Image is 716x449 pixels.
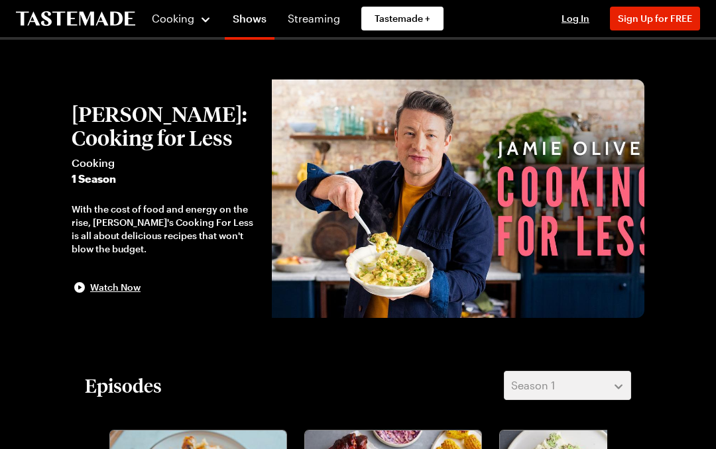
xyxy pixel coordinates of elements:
button: Log In [549,12,602,25]
img: Jamie Oliver: Cooking for Less [272,79,644,318]
button: Season 1 [504,371,631,400]
span: Cooking [72,155,259,171]
span: Cooking [152,12,194,25]
span: Tastemade + [375,12,430,25]
button: Cooking [151,3,211,34]
a: Shows [225,3,274,40]
span: 1 Season [72,171,259,187]
a: To Tastemade Home Page [16,11,135,26]
h2: [PERSON_NAME]: Cooking for Less [72,102,259,150]
a: Tastemade + [361,7,444,30]
span: Watch Now [90,281,141,294]
div: With the cost of food and energy on the rise, [PERSON_NAME]'s Cooking For Less is all about delic... [72,203,259,256]
span: Sign Up for FREE [618,13,692,24]
span: Log In [562,13,589,24]
button: Sign Up for FREE [610,7,700,30]
span: Season 1 [511,377,555,393]
h2: Episodes [85,374,162,397]
button: [PERSON_NAME]: Cooking for LessCooking1 SeasonWith the cost of food and energy on the rise, [PERS... [72,102,259,295]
